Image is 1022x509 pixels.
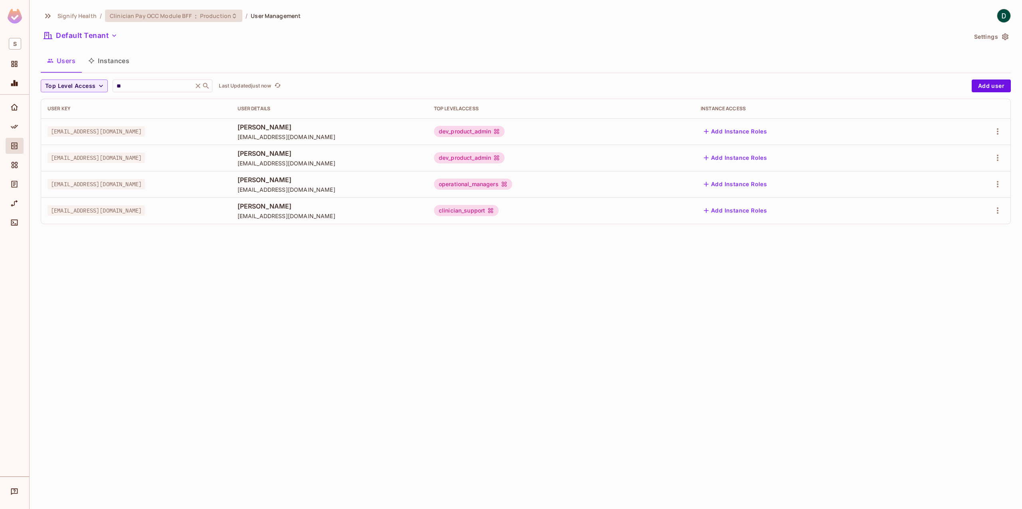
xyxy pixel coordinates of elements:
button: Default Tenant [41,29,121,42]
img: Dylan Gillespie [997,9,1010,22]
span: refresh [274,82,281,90]
span: [EMAIL_ADDRESS][DOMAIN_NAME] [48,179,145,189]
div: Directory [6,138,24,154]
div: operational_managers [434,179,512,190]
div: dev_product_admin [434,152,505,163]
button: Add Instance Roles [701,151,770,164]
div: Connect [6,215,24,231]
div: Instance Access [701,105,929,112]
span: [EMAIL_ADDRESS][DOMAIN_NAME] [238,186,421,193]
div: clinician_support [434,205,499,216]
div: Projects [6,56,24,72]
span: [PERSON_NAME] [238,175,421,184]
span: Production [200,12,231,20]
span: : [194,13,197,19]
button: Add Instance Roles [701,178,770,191]
span: [EMAIL_ADDRESS][DOMAIN_NAME] [48,205,145,216]
p: Last Updated just now [219,83,271,89]
div: Workspace: Signify Health [6,35,24,53]
button: Top Level Access [41,80,108,92]
span: [PERSON_NAME] [238,202,421,211]
button: Settings [971,30,1011,43]
li: / [100,12,102,20]
div: URL Mapping [6,195,24,211]
button: Add Instance Roles [701,204,770,217]
span: [PERSON_NAME] [238,123,421,131]
button: Instances [82,51,136,71]
span: the active workspace [57,12,97,20]
span: [EMAIL_ADDRESS][DOMAIN_NAME] [238,159,421,167]
span: Top Level Access [45,81,95,91]
div: User Details [238,105,421,112]
div: Audit Log [6,176,24,192]
button: Add user [972,80,1011,92]
div: Monitoring [6,75,24,91]
span: [PERSON_NAME] [238,149,421,158]
div: User Key [48,105,225,112]
span: Clinician Pay OCC Module BFF [110,12,192,20]
img: SReyMgAAAABJRU5ErkJggg== [8,9,22,24]
span: [EMAIL_ADDRESS][DOMAIN_NAME] [238,212,421,220]
span: S [9,38,21,50]
div: dev_product_admin [434,126,505,137]
div: Policy [6,119,24,135]
li: / [246,12,248,20]
span: [EMAIL_ADDRESS][DOMAIN_NAME] [238,133,421,141]
span: User Management [251,12,301,20]
span: [EMAIL_ADDRESS][DOMAIN_NAME] [48,126,145,137]
div: Top Level Access [434,105,688,112]
button: Users [41,51,82,71]
div: Help & Updates [6,483,24,499]
span: [EMAIL_ADDRESS][DOMAIN_NAME] [48,153,145,163]
button: refresh [273,81,282,91]
span: Click to refresh data [271,81,282,91]
div: Elements [6,157,24,173]
button: Add Instance Roles [701,125,770,138]
div: Home [6,99,24,115]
